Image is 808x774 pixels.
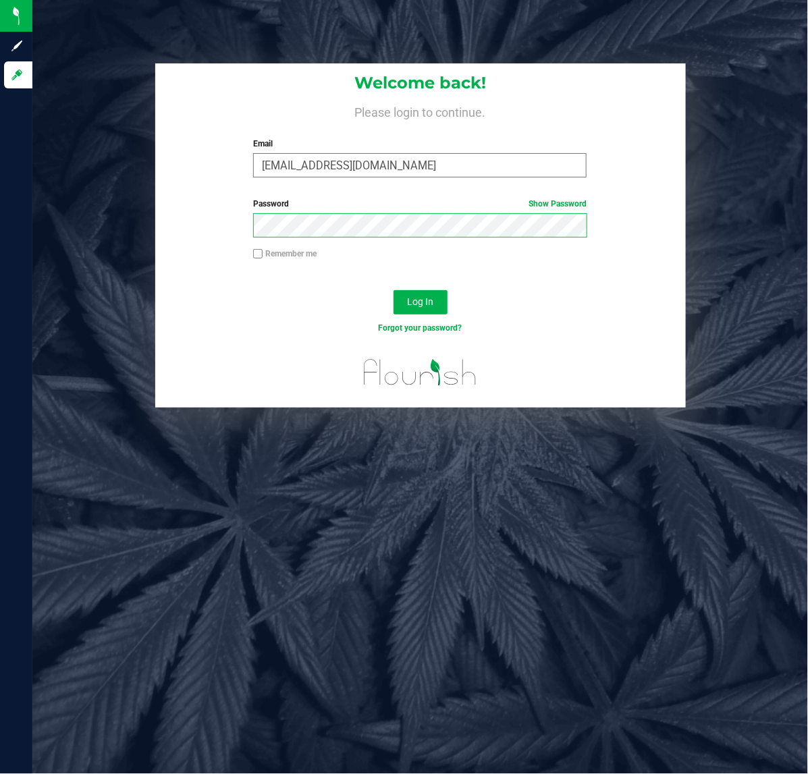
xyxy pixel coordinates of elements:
[10,68,24,82] inline-svg: Log in
[253,249,263,258] input: Remember me
[529,199,587,209] a: Show Password
[354,348,487,397] img: flourish_logo.svg
[407,296,433,307] span: Log In
[253,138,587,150] label: Email
[378,323,462,333] a: Forgot your password?
[253,199,289,209] span: Password
[394,290,448,314] button: Log In
[155,74,686,92] h1: Welcome back!
[10,39,24,53] inline-svg: Sign up
[253,248,317,260] label: Remember me
[155,103,686,119] h4: Please login to continue.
